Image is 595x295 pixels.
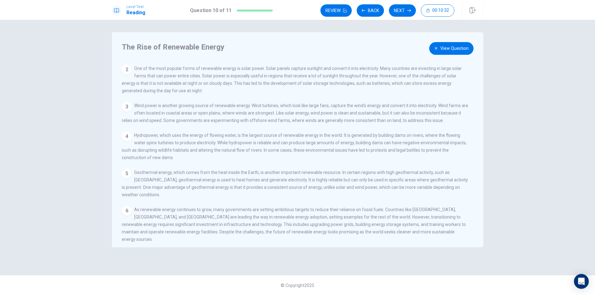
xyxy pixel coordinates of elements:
[122,170,468,197] span: Geothermal energy, which comes from the heat inside the Earth, is another important renewable res...
[122,206,132,216] div: 6
[122,207,466,242] span: As renewable energy continues to grow, many governments are setting ambitious targets to reduce t...
[190,7,231,14] h1: Question 10 of 11
[281,283,314,288] span: © Copyright 2025
[574,274,589,289] div: Open Intercom Messenger
[126,9,145,16] h1: Reading
[122,169,132,179] div: 5
[320,4,352,17] button: Review
[389,4,416,17] button: Next
[429,42,474,55] button: View Question
[122,102,132,112] div: 3
[357,4,384,17] button: Back
[122,103,468,123] span: Wind power is another growing source of renewable energy. Wind turbines, which look like large fa...
[122,132,132,141] div: 4
[122,66,462,93] span: One of the most popular forms of renewable energy is solar power. Solar panels capture sunlight a...
[122,65,132,75] div: 2
[122,133,467,160] span: Hydropower, which uses the energy of flowing water, is the largest source of renewable energy in ...
[122,42,467,52] h4: The Rise of Renewable Energy
[421,4,454,17] button: 00:10:32
[432,8,449,13] span: 00:10:32
[126,5,145,9] span: Level Test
